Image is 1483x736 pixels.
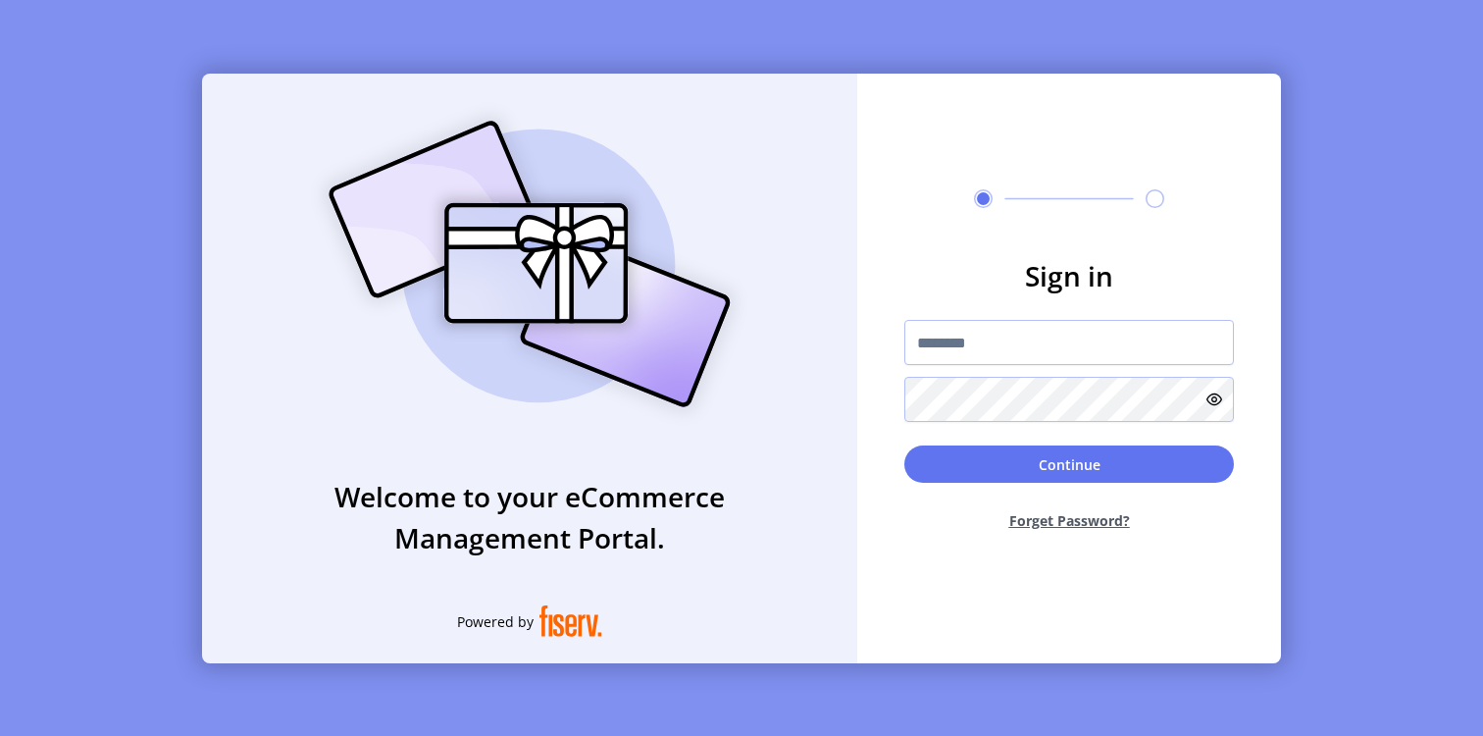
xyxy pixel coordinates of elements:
[904,495,1234,547] button: Forget Password?
[904,446,1234,483] button: Continue
[457,611,534,632] span: Powered by
[299,99,760,429] img: card_Illustration.svg
[202,476,857,558] h3: Welcome to your eCommerce Management Portal.
[904,255,1234,296] h3: Sign in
